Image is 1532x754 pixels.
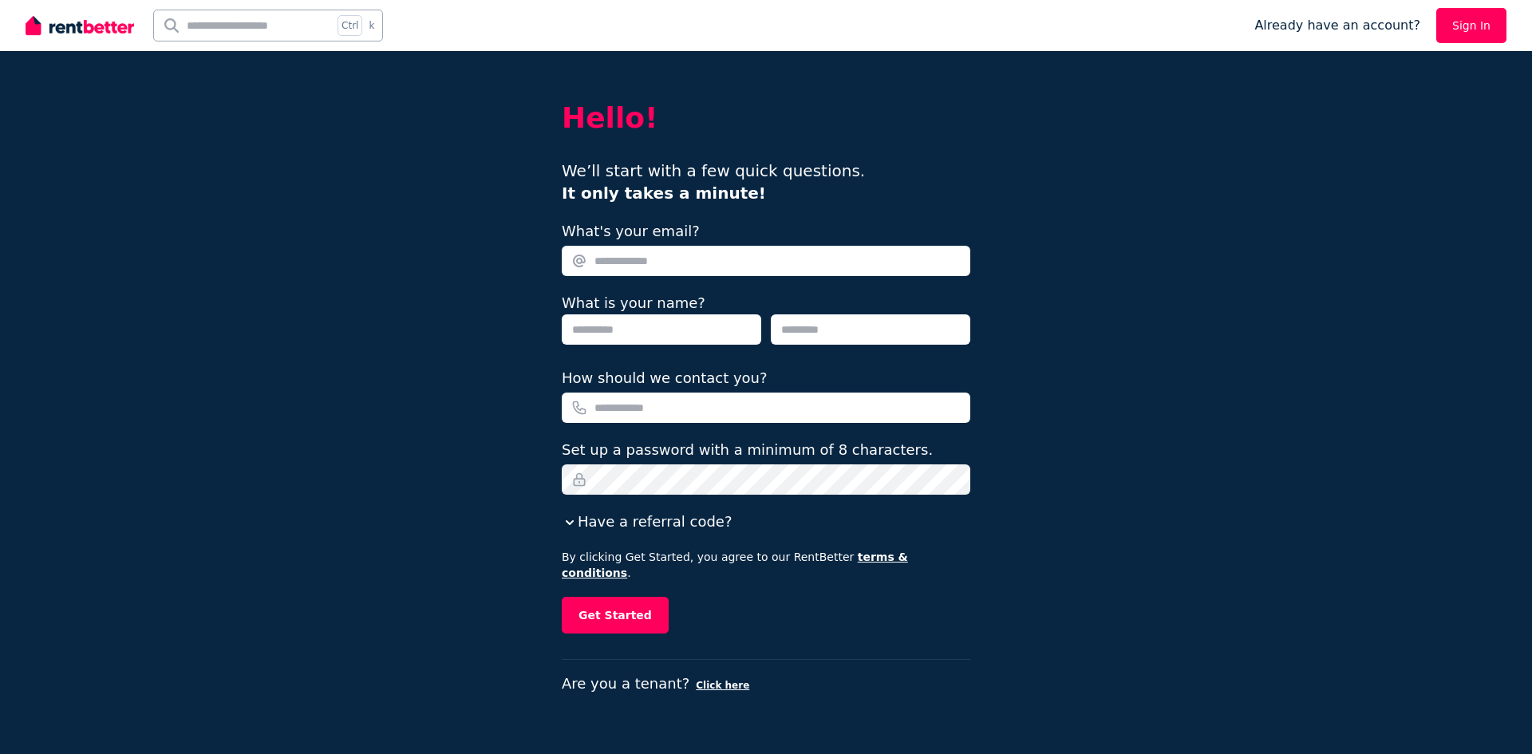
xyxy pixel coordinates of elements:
b: It only takes a minute! [562,184,766,203]
label: What is your name? [562,294,705,311]
button: Have a referral code? [562,511,732,533]
a: Sign In [1436,8,1506,43]
button: Click here [696,679,749,692]
h2: Hello! [562,102,970,134]
span: Ctrl [338,15,362,36]
p: Are you a tenant? [562,673,970,695]
label: How should we contact you? [562,367,768,389]
button: Get Started [562,597,669,634]
label: Set up a password with a minimum of 8 characters. [562,439,933,461]
label: What's your email? [562,220,700,243]
span: We’ll start with a few quick questions. [562,161,865,203]
span: k [369,19,374,32]
span: Already have an account? [1254,16,1420,35]
img: RentBetter [26,14,134,38]
p: By clicking Get Started, you agree to our RentBetter . [562,549,970,581]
